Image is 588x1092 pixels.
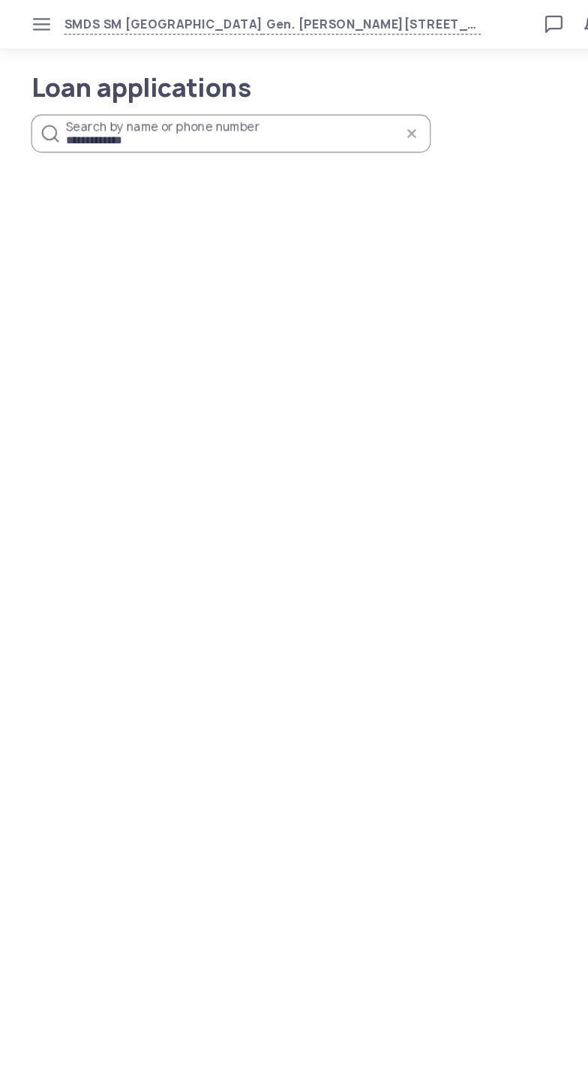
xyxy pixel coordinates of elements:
h1: Loan applications [27,66,326,87]
span: SMDS SM [GEOGRAPHIC_DATA] [55,13,227,30]
span: Gen. [PERSON_NAME][STREET_ADDRESS] [227,13,416,30]
button: SMDS SM [GEOGRAPHIC_DATA]Gen. [PERSON_NAME][STREET_ADDRESS] [55,13,416,30]
button: P [537,9,561,33]
span: P [545,12,553,30]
